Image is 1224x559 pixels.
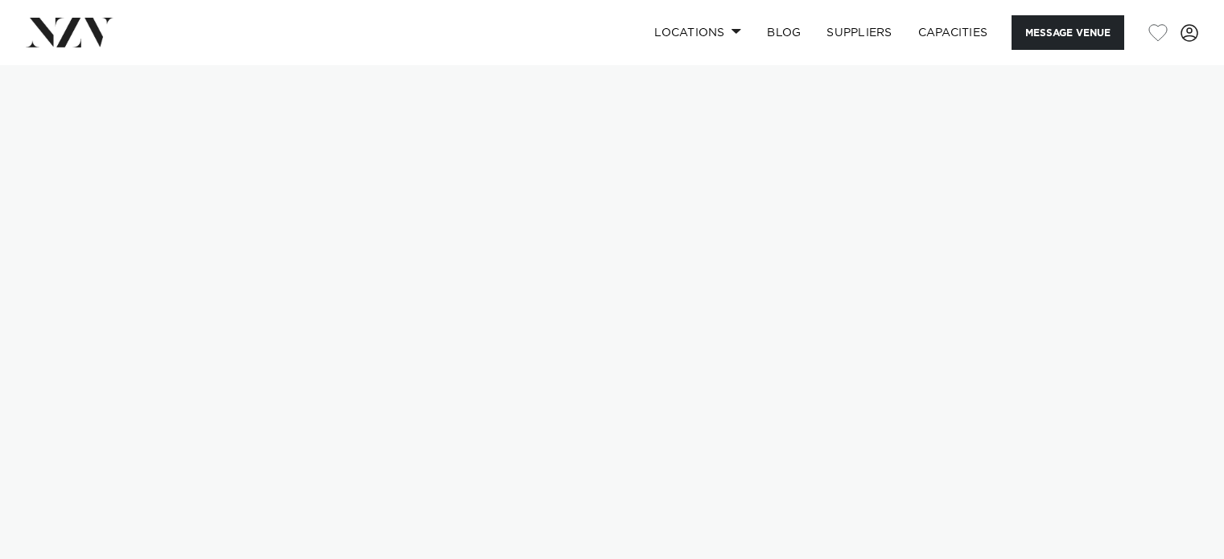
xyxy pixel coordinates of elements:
[1012,15,1124,50] button: Message Venue
[905,15,1001,50] a: Capacities
[814,15,905,50] a: SUPPLIERS
[641,15,754,50] a: Locations
[26,18,113,47] img: nzv-logo.png
[754,15,814,50] a: BLOG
